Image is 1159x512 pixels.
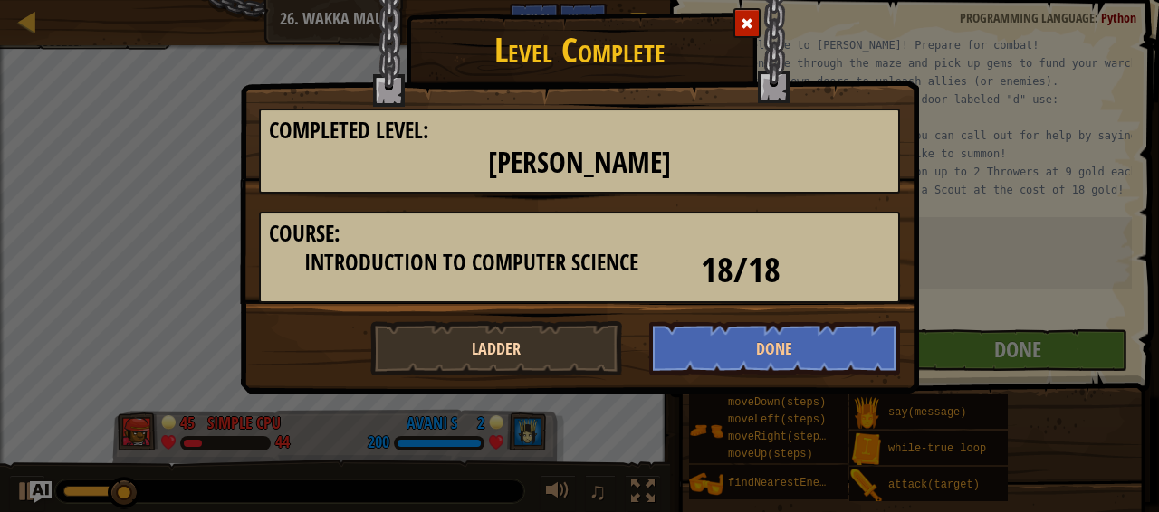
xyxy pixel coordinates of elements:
button: Ladder [370,321,622,375]
h1: Level Complete [241,22,918,69]
h3: Introduction to Computer Science [269,251,674,275]
h3: Course: [269,222,890,246]
h3: Completed Level: [269,119,890,143]
button: Done [649,321,901,375]
span: 18/18 [701,245,781,293]
h2: [PERSON_NAME] [269,147,890,179]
